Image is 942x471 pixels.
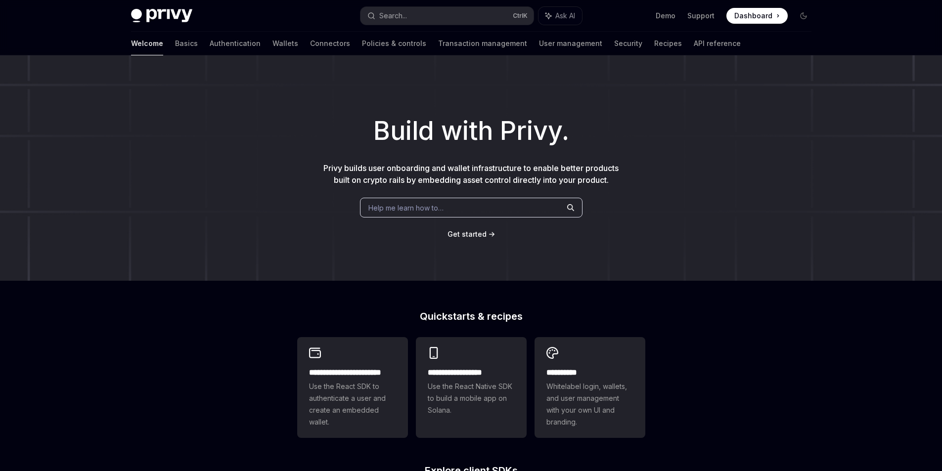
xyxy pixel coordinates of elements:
a: Get started [448,229,487,239]
a: Welcome [131,32,163,55]
a: Transaction management [438,32,527,55]
button: Ask AI [538,7,582,25]
a: Basics [175,32,198,55]
a: Recipes [654,32,682,55]
span: Get started [448,230,487,238]
span: Ctrl K [513,12,528,20]
a: **** *****Whitelabel login, wallets, and user management with your own UI and branding. [535,337,645,438]
span: Ask AI [555,11,575,21]
span: Whitelabel login, wallets, and user management with your own UI and branding. [546,381,633,428]
button: Toggle dark mode [796,8,811,24]
h2: Quickstarts & recipes [297,311,645,321]
img: dark logo [131,9,192,23]
span: Privy builds user onboarding and wallet infrastructure to enable better products built on crypto ... [323,163,619,185]
button: Search...CtrlK [360,7,534,25]
a: Security [614,32,642,55]
span: Use the React Native SDK to build a mobile app on Solana. [428,381,515,416]
a: Wallets [272,32,298,55]
a: Connectors [310,32,350,55]
span: Help me learn how to… [368,203,444,213]
span: Use the React SDK to authenticate a user and create an embedded wallet. [309,381,396,428]
a: API reference [694,32,741,55]
a: **** **** **** ***Use the React Native SDK to build a mobile app on Solana. [416,337,527,438]
a: Policies & controls [362,32,426,55]
span: Dashboard [734,11,772,21]
a: Authentication [210,32,261,55]
a: Support [687,11,715,21]
a: Demo [656,11,675,21]
h1: Build with Privy. [16,112,926,150]
a: Dashboard [726,8,788,24]
a: User management [539,32,602,55]
div: Search... [379,10,407,22]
